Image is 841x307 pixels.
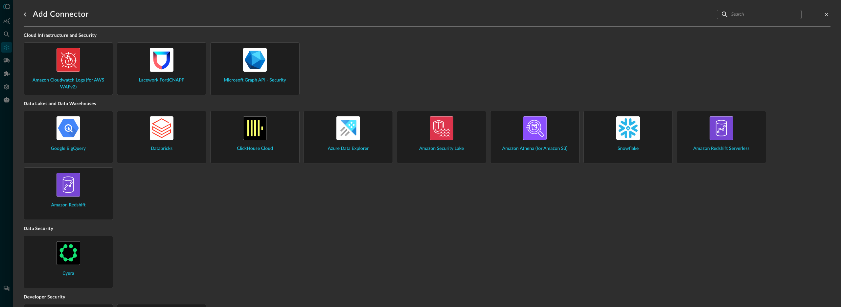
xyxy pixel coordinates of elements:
span: Amazon Redshift [51,202,85,209]
h5: Cloud Infrastructure and Security [24,32,830,42]
img: ClickHouse.svg [243,116,267,140]
span: Amazon Athena (for Amazon S3) [502,145,568,152]
h5: Data Lakes and Data Warehouses [24,100,830,111]
img: Databricks.svg [150,116,173,140]
img: AzureDataExplorer.svg [336,116,360,140]
button: close-drawer [823,11,830,18]
button: go back [20,9,30,20]
span: ClickHouse Cloud [237,145,273,152]
img: Cyera.svg [57,241,80,265]
span: Amazon Security Lake [419,145,464,152]
span: Lacework FortiCNAPP [139,77,185,84]
span: Cyera [62,270,74,277]
img: AWSAthena.svg [523,116,547,140]
img: AWSRedshift.svg [710,116,733,140]
h1: Add Connector [33,9,89,20]
span: Amazon Redshift Serverless [693,145,749,152]
img: AWSCloudWatchLogs.svg [57,48,80,72]
span: Microsoft Graph API - Security [224,77,286,84]
span: Snowflake [618,145,639,152]
img: AWSSecurityLake.svg [430,116,453,140]
h5: Data Security [24,225,830,236]
span: Google BigQuery [51,145,86,152]
img: LaceworkFortiCnapp.svg [150,48,173,72]
img: MicrosoftGraph.svg [243,48,267,72]
span: Azure Data Explorer [328,145,369,152]
img: GoogleBigQuery.svg [57,116,80,140]
input: Search [731,8,786,20]
img: AWSRedshift.svg [57,173,80,197]
span: Amazon Cloudwatch Logs (for AWS WAFv2) [29,77,107,91]
span: Databricks [151,145,172,152]
img: Snowflake.svg [616,116,640,140]
h5: Developer Security [24,294,830,304]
